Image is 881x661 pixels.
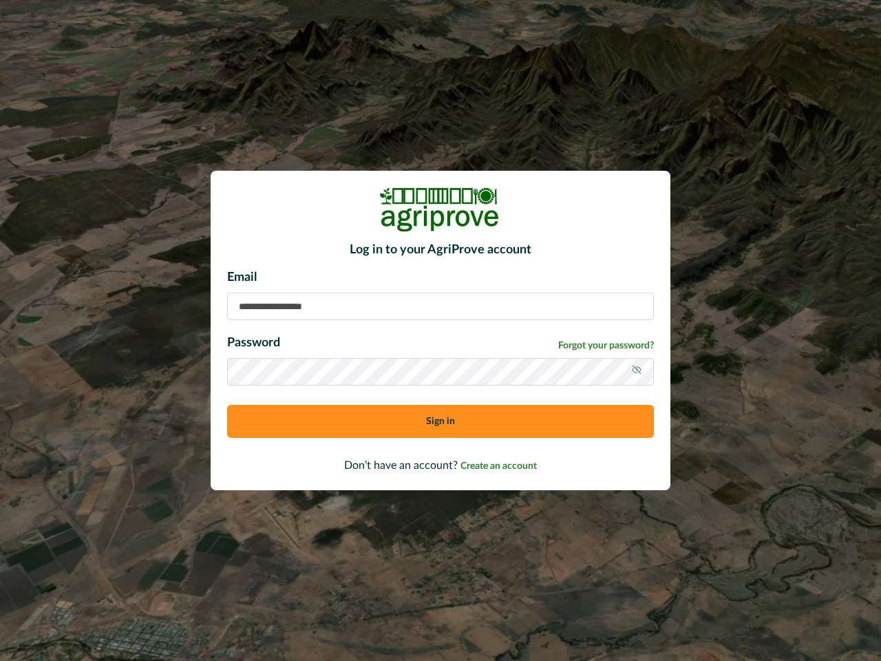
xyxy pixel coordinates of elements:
button: Sign in [227,405,654,438]
img: Logo Image [379,187,502,232]
p: Email [227,269,654,287]
p: Don’t have an account? [227,457,654,474]
span: Create an account [460,461,537,471]
h2: Log in to your AgriProve account [227,243,654,258]
a: Forgot your password? [558,339,654,353]
p: Password [227,334,280,353]
a: Create an account [460,460,537,471]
